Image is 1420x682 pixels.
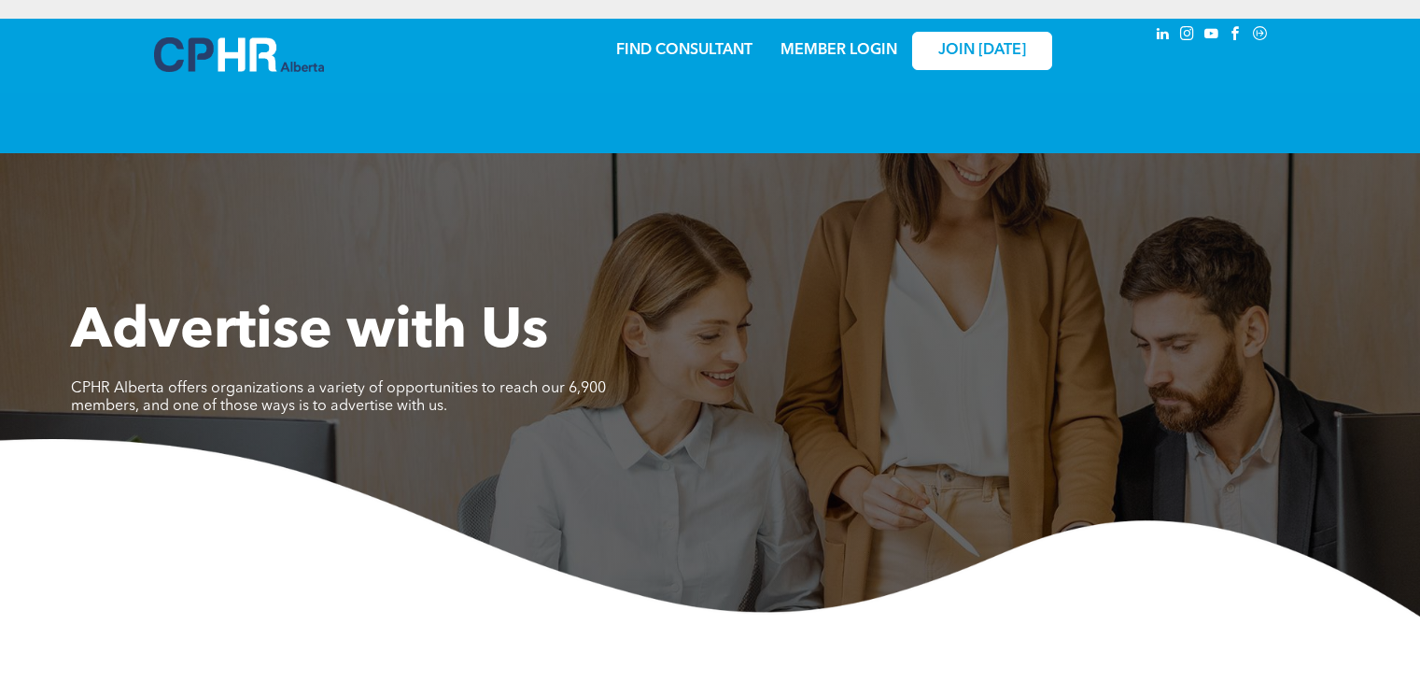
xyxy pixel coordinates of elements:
[1226,23,1246,49] a: facebook
[780,43,897,58] a: MEMBER LOGIN
[938,42,1026,60] span: JOIN [DATE]
[616,43,752,58] a: FIND CONSULTANT
[71,305,548,361] span: Advertise with Us
[1250,23,1271,49] a: Social network
[1153,23,1174,49] a: linkedin
[154,37,324,72] img: A blue and white logo for cp alberta
[71,381,606,414] span: CPHR Alberta offers organizations a variety of opportunities to reach our 6,900 members, and one ...
[1202,23,1222,49] a: youtube
[1177,23,1198,49] a: instagram
[912,32,1052,70] a: JOIN [DATE]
